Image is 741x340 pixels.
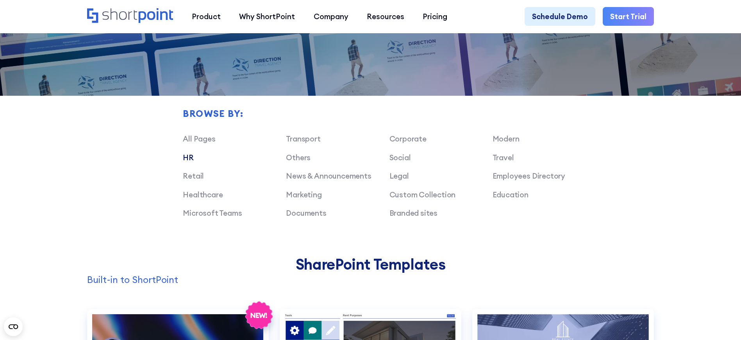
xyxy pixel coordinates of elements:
a: Product [182,7,230,25]
a: Microsoft Teams [183,208,242,218]
a: Custom Collection [389,190,456,199]
div: Why ShortPoint [239,11,295,22]
a: Documents [286,208,326,218]
div: Product [192,11,221,22]
a: Marketing [286,190,321,199]
a: Transport [286,134,320,143]
a: Start Trial [603,7,654,25]
a: Modern [493,134,520,143]
button: Open CMP widget [4,317,23,336]
div: Pricing [423,11,447,22]
a: Healthcare [183,190,223,199]
a: All Pages [183,134,215,143]
h2: Browse by: [183,108,595,118]
div: Resources [367,11,404,22]
a: Retail [183,171,204,181]
a: Corporate [389,134,427,143]
a: Employees Directory [493,171,565,181]
a: Others [286,153,311,162]
a: Legal [389,171,409,181]
a: Social [389,153,411,162]
a: Branded sites [389,208,438,218]
h2: SharePoint Templates [87,256,654,273]
a: Travel [493,153,514,162]
a: Schedule Demo [525,7,595,25]
a: Home [87,8,173,24]
a: News & Announcements [286,171,371,181]
a: Why ShortPoint [230,7,304,25]
a: Pricing [414,7,457,25]
a: HR [183,153,194,162]
a: Company [304,7,357,25]
p: Built-in to ShortPoint [87,273,654,287]
a: Resources [357,7,413,25]
div: Company [314,11,348,22]
a: Education [493,190,529,199]
iframe: Chat Widget [600,249,741,340]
